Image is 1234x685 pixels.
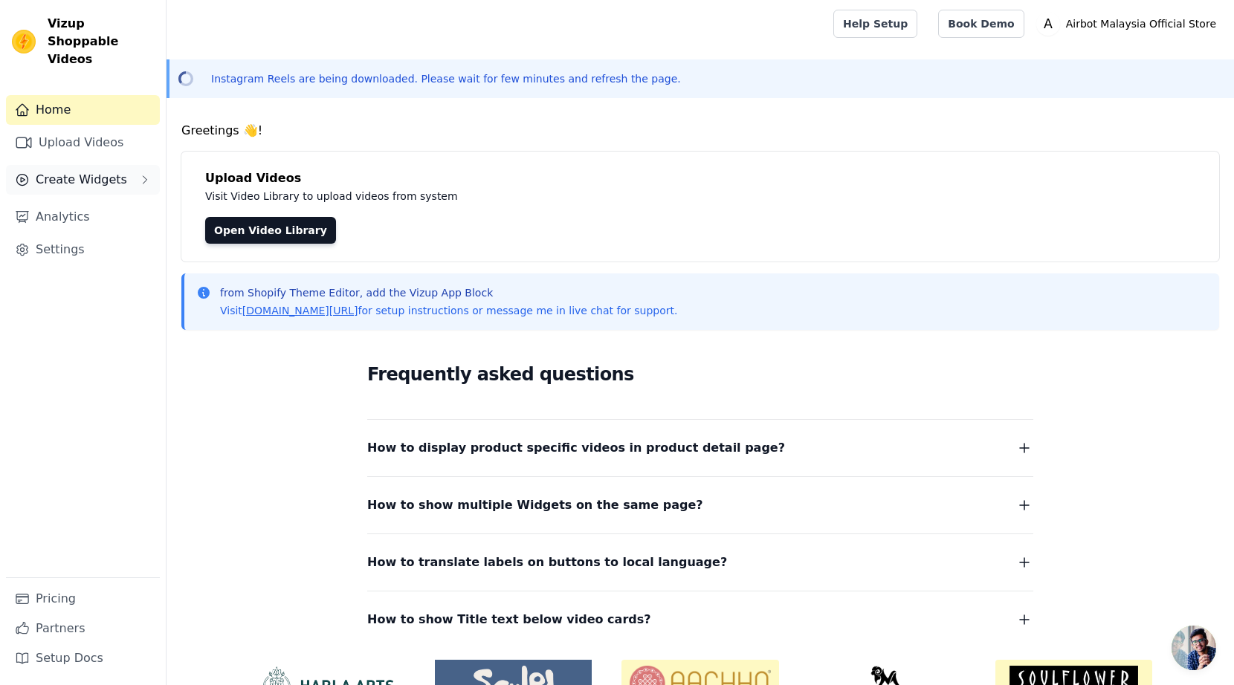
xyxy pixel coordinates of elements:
p: from Shopify Theme Editor, add the Vizup App Block [220,285,677,300]
a: Open Video Library [205,217,336,244]
button: How to translate labels on buttons to local language? [367,552,1033,573]
p: Instagram Reels are being downloaded. Please wait for few minutes and refresh the page. [211,71,681,86]
a: Help Setup [833,10,917,38]
button: How to show Title text below video cards? [367,609,1033,630]
img: Vizup [12,30,36,53]
span: How to show Title text below video cards? [367,609,651,630]
a: Setup Docs [6,643,160,673]
button: How to display product specific videos in product detail page? [367,438,1033,458]
a: Home [6,95,160,125]
span: How to show multiple Widgets on the same page? [367,495,703,516]
button: Create Widgets [6,165,160,195]
p: Visit for setup instructions or message me in live chat for support. [220,303,677,318]
span: Create Widgets [36,171,127,189]
h4: Upload Videos [205,169,1195,187]
a: [DOMAIN_NAME][URL] [242,305,358,316]
button: A Airbot Malaysia Official Store [1036,10,1222,37]
a: Analytics [6,202,160,232]
h2: Frequently asked questions [367,360,1033,389]
a: Settings [6,235,160,264]
p: Visit Video Library to upload videos from system [205,187,871,205]
span: How to translate labels on buttons to local language? [367,552,727,573]
div: Open chat [1172,626,1216,670]
span: How to display product specific videos in product detail page? [367,438,785,458]
a: Book Demo [938,10,1024,38]
span: Vizup Shoppable Videos [48,15,154,68]
button: How to show multiple Widgets on the same page? [367,495,1033,516]
a: Pricing [6,584,160,614]
a: Upload Videos [6,128,160,158]
a: Partners [6,614,160,643]
text: A [1044,16,1053,31]
h4: Greetings 👋! [181,122,1219,140]
p: Airbot Malaysia Official Store [1060,10,1222,37]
